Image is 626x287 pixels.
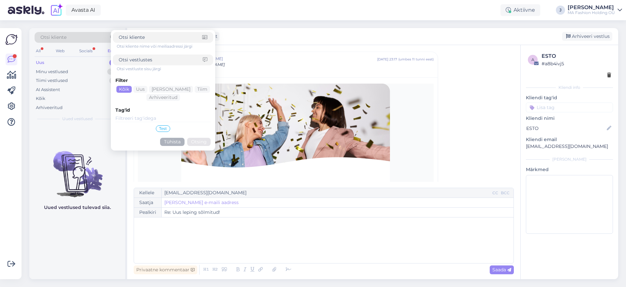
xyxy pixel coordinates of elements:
span: a [531,57,534,62]
div: Arhiveeritud [36,104,63,111]
div: Filter [115,77,211,84]
div: 26 [107,69,119,75]
div: All [35,47,42,55]
div: [PERSON_NAME] [568,5,615,10]
div: [DATE] 23:17 [377,57,397,62]
div: J [556,6,565,15]
p: [EMAIL_ADDRESS][DOMAIN_NAME] [526,143,613,150]
div: MA Fashion Holding OÜ [568,10,615,15]
img: explore-ai [50,3,63,17]
a: [PERSON_NAME]MA Fashion Holding OÜ [568,5,622,15]
div: ( umbes 11 tunni eest ) [398,57,434,62]
div: Otsi kliente nime või meiliaadressi järgi [117,43,213,49]
div: Arhiveeri vestlus [562,32,612,41]
div: Socials [78,47,94,55]
p: Kliendi email [526,136,613,143]
a: Avasta AI [66,5,101,16]
div: Kõik [116,86,132,93]
div: AI Assistent [36,87,60,93]
img: Askly Logo [5,33,18,46]
div: # a8b4ivj5 [542,60,611,67]
span: [EMAIL_ADDRESS][DOMAIN_NAME] [151,56,377,62]
div: Minu vestlused [36,69,68,75]
p: Märkmed [526,166,613,173]
input: Otsi kliente [119,34,202,41]
div: Kellele [134,188,162,198]
div: Kõik [36,95,45,102]
h1: [PERSON_NAME] on sõlminud lepingu ettevõttega Marc & [PERSON_NAME] ! [194,182,377,205]
div: Kliendi info [526,85,613,90]
div: Privaatne kommentaar [134,265,197,274]
div: Pealkiri [134,208,162,217]
a: [PERSON_NAME] e-maili aadress [164,199,239,206]
div: Saatja [134,198,162,207]
div: Web [54,47,66,55]
div: Tag'id [115,107,211,114]
div: 0 [109,77,119,84]
div: Aktiivne [500,4,540,16]
div: Uus [36,59,44,66]
input: Recepient... [162,188,491,198]
p: Kliendi nimi [526,115,613,122]
div: ESTO [542,52,611,60]
div: BCC [499,190,511,196]
p: Uued vestlused tulevad siia. [44,204,111,211]
div: Otsi vestluste sisu järgi [117,66,213,72]
span: Saada [492,267,511,273]
p: Kliendi tag'id [526,94,613,101]
input: Otsi vestlustes [119,56,203,63]
span: Uued vestlused [62,116,93,122]
img: No chats [29,139,125,198]
div: Email [106,47,120,55]
input: Lisa nimi [526,125,605,132]
span: Otsi kliente [40,34,67,41]
div: 0 [109,59,119,66]
div: Tiimi vestlused [36,77,68,84]
div: CC [491,190,499,196]
input: Write subject here... [162,208,514,217]
div: [PERSON_NAME] [526,156,613,162]
input: Filtreeri tag'idega [115,115,211,122]
input: Lisa tag [526,103,613,112]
